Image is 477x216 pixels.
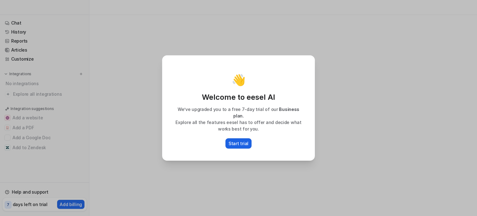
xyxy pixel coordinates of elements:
p: 👋 [232,74,246,86]
p: We’ve upgraded you to a free 7-day trial of our [169,106,308,119]
p: Explore all the features eesel has to offer and decide what works best for you. [169,119,308,132]
p: Start trial [229,140,248,147]
p: Welcome to eesel AI [169,92,308,102]
button: Start trial [225,138,252,149]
